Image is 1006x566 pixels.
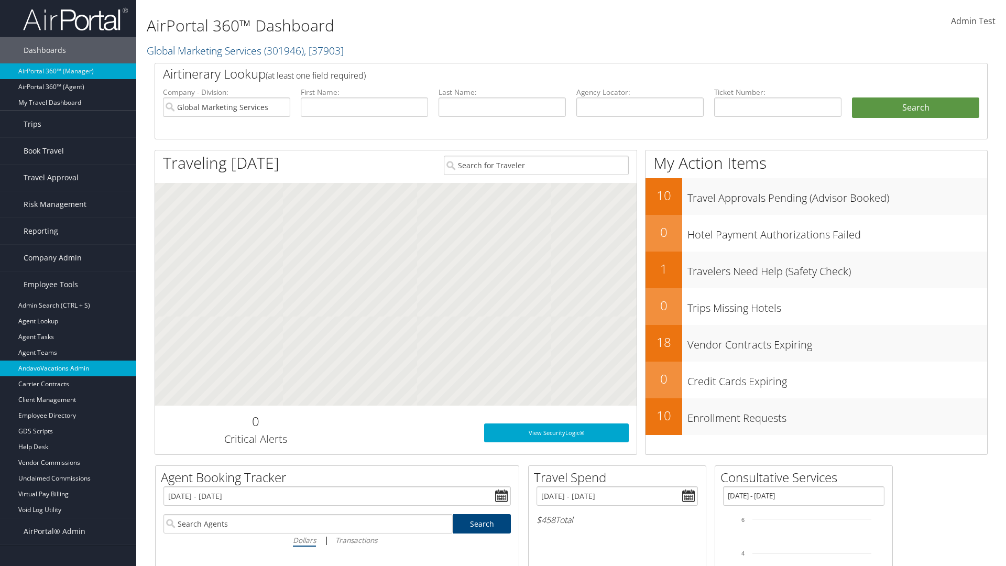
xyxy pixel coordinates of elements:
[24,245,82,271] span: Company Admin
[264,43,304,58] span: ( 301946 )
[537,514,555,526] span: $458
[161,469,519,486] h2: Agent Booking Tracker
[720,469,892,486] h2: Consultative Services
[687,332,987,352] h3: Vendor Contracts Expiring
[646,398,987,435] a: 10Enrollment Requests
[301,87,428,97] label: First Name:
[147,15,713,37] h1: AirPortal 360™ Dashboard
[714,87,841,97] label: Ticket Number:
[163,514,453,534] input: Search Agents
[646,252,987,288] a: 1Travelers Need Help (Safety Check)
[484,423,629,442] a: View SecurityLogic®
[266,70,366,81] span: (at least one field required)
[335,535,377,545] i: Transactions
[23,7,128,31] img: airportal-logo.png
[163,152,279,174] h1: Traveling [DATE]
[741,550,745,557] tspan: 4
[24,218,58,244] span: Reporting
[741,517,745,523] tspan: 6
[646,333,682,351] h2: 18
[24,271,78,298] span: Employee Tools
[646,370,682,388] h2: 0
[24,518,85,545] span: AirPortal® Admin
[951,5,996,38] a: Admin Test
[687,296,987,315] h3: Trips Missing Hotels
[439,87,566,97] label: Last Name:
[646,297,682,314] h2: 0
[24,111,41,137] span: Trips
[576,87,704,97] label: Agency Locator:
[852,97,979,118] button: Search
[24,191,86,217] span: Risk Management
[163,65,910,83] h2: Airtinerary Lookup
[687,259,987,279] h3: Travelers Need Help (Safety Check)
[537,514,698,526] h6: Total
[453,514,511,534] a: Search
[646,288,987,325] a: 0Trips Missing Hotels
[646,215,987,252] a: 0Hotel Payment Authorizations Failed
[163,534,511,547] div: |
[163,412,348,430] h2: 0
[951,15,996,27] span: Admin Test
[163,432,348,447] h3: Critical Alerts
[24,37,66,63] span: Dashboards
[687,222,987,242] h3: Hotel Payment Authorizations Failed
[687,406,987,426] h3: Enrollment Requests
[646,152,987,174] h1: My Action Items
[687,369,987,389] h3: Credit Cards Expiring
[444,156,629,175] input: Search for Traveler
[24,138,64,164] span: Book Travel
[646,223,682,241] h2: 0
[534,469,706,486] h2: Travel Spend
[293,535,316,545] i: Dollars
[646,260,682,278] h2: 1
[646,362,987,398] a: 0Credit Cards Expiring
[147,43,344,58] a: Global Marketing Services
[163,87,290,97] label: Company - Division:
[646,325,987,362] a: 18Vendor Contracts Expiring
[646,178,987,215] a: 10Travel Approvals Pending (Advisor Booked)
[646,407,682,424] h2: 10
[687,186,987,205] h3: Travel Approvals Pending (Advisor Booked)
[304,43,344,58] span: , [ 37903 ]
[646,187,682,204] h2: 10
[24,165,79,191] span: Travel Approval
